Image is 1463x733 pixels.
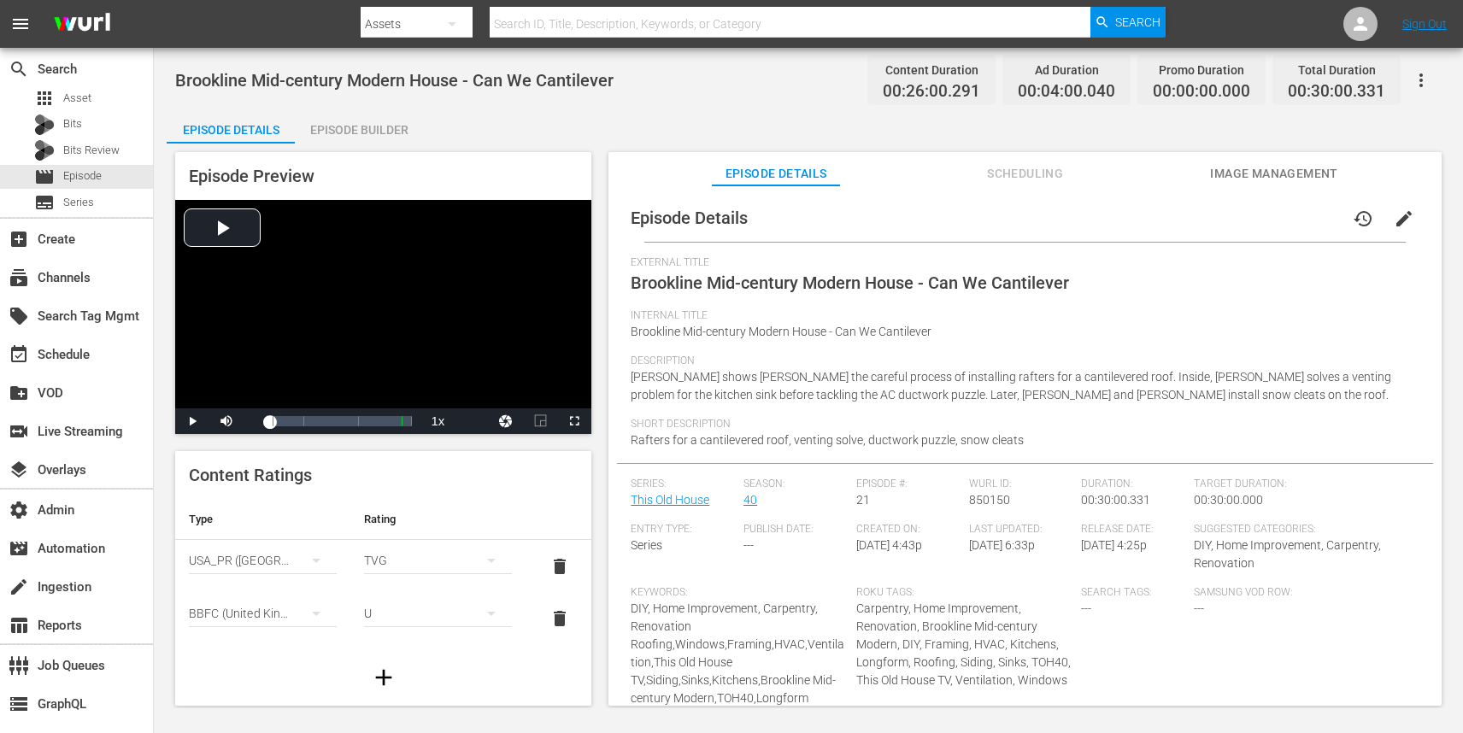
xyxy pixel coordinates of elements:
[631,493,709,507] a: This Old House
[167,109,295,150] div: Episode Details
[1394,208,1414,229] span: edit
[189,589,337,637] div: BBFC (United Kingdom of [GEOGRAPHIC_DATA] and [GEOGRAPHIC_DATA])
[9,577,29,597] span: Ingestion
[539,598,580,639] button: delete
[539,546,580,587] button: delete
[1288,82,1385,102] span: 00:30:00.331
[1090,7,1166,38] button: Search
[1081,478,1185,491] span: Duration:
[969,523,1073,537] span: Last Updated:
[63,167,102,185] span: Episode
[631,478,735,491] span: Series:
[9,538,29,559] span: Automation
[9,344,29,365] span: Schedule
[631,418,1411,431] span: Short Description
[712,163,840,185] span: Episode Details
[631,309,1411,323] span: Internal Title
[1353,208,1373,229] span: history
[969,478,1073,491] span: Wurl ID:
[269,416,412,426] div: Progress Bar
[1081,586,1185,600] span: Search Tags:
[350,499,526,540] th: Rating
[1288,58,1385,82] div: Total Duration
[189,465,312,485] span: Content Ratings
[9,267,29,288] span: Channels
[364,589,512,637] div: U
[63,194,94,211] span: Series
[856,538,922,552] span: [DATE] 4:43p
[1115,7,1160,38] span: Search
[743,538,754,552] span: ---
[63,142,120,159] span: Bits Review
[420,408,455,434] button: Playback Rate
[34,88,55,108] span: Asset
[1343,198,1384,239] button: history
[631,355,1411,368] span: Description
[631,325,931,338] span: Brookline Mid-century Modern House - Can We Cantilever
[175,200,591,434] div: Video Player
[883,82,980,102] span: 00:26:00.291
[631,601,844,705] span: DIY, Home Improvement, Carpentry, Renovation Roofing,Windows,Framing,HVAC,Ventilation,This Old Ho...
[1018,58,1115,82] div: Ad Duration
[1153,82,1250,102] span: 00:00:00.000
[1081,538,1147,552] span: [DATE] 4:25p
[1384,198,1425,239] button: edit
[631,256,1411,270] span: External Title
[1153,58,1250,82] div: Promo Duration
[1402,17,1447,31] a: Sign Out
[631,538,662,552] span: Series
[856,493,870,507] span: 21
[295,109,423,144] button: Episode Builder
[1194,601,1204,615] span: ---
[63,90,91,107] span: Asset
[631,273,1069,293] span: Brookline Mid-century Modern House - Can We Cantilever
[856,478,961,491] span: Episode #:
[1018,82,1115,102] span: 00:04:00.040
[189,537,337,584] div: USA_PR ([GEOGRAPHIC_DATA])
[743,523,848,537] span: Publish Date:
[295,109,423,150] div: Episode Builder
[523,408,557,434] button: Picture-in-Picture
[631,433,1024,447] span: Rafters for a cantilevered roof, venting solve, ductwork puzzle, snow cleats
[743,478,848,491] span: Season:
[557,408,591,434] button: Fullscreen
[9,306,29,326] span: Search Tag Mgmt
[883,58,980,82] div: Content Duration
[856,523,961,537] span: Created On:
[364,537,512,584] div: TVG
[489,408,523,434] button: Jump To Time
[961,163,1090,185] span: Scheduling
[1194,586,1298,600] span: Samsung VOD Row:
[41,4,123,44] img: ans4CAIJ8jUAAAAAAAAAAAAAAAAAAAAAAAAgQb4GAAAAAAAAAAAAAAAAAAAAAAAAJMjXAAAAAAAAAAAAAAAAAAAAAAAAgAT5G...
[9,383,29,403] span: VOD
[1194,478,1411,491] span: Target Duration:
[631,523,735,537] span: Entry Type:
[63,115,82,132] span: Bits
[1081,601,1091,615] span: ---
[1194,538,1381,570] span: DIY, Home Improvement, Carpentry, Renovation
[175,70,614,91] span: Brookline Mid-century Modern House - Can We Cantilever
[34,114,55,135] div: Bits
[9,421,29,442] span: Live Streaming
[10,14,31,34] span: menu
[175,499,350,540] th: Type
[1210,163,1338,185] span: Image Management
[34,192,55,213] span: Series
[167,109,295,144] button: Episode Details
[9,615,29,636] span: Reports
[9,694,29,714] span: GraphQL
[175,408,209,434] button: Play
[9,500,29,520] span: Admin
[969,538,1035,552] span: [DATE] 6:33p
[549,556,570,577] span: delete
[856,601,1071,687] span: Carpentry, Home Improvement, Renovation, Brookline Mid-century Modern, DIY, Framing, HVAC, Kitche...
[34,140,55,161] div: Bits Review
[189,166,314,186] span: Episode Preview
[9,229,29,249] span: Create
[9,59,29,79] span: Search
[856,586,1073,600] span: Roku Tags:
[9,655,29,676] span: Job Queues
[969,493,1010,507] span: 850150
[631,370,1391,402] span: [PERSON_NAME] shows [PERSON_NAME] the careful process of installing rafters for a cantilevered ro...
[9,460,29,480] span: Overlays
